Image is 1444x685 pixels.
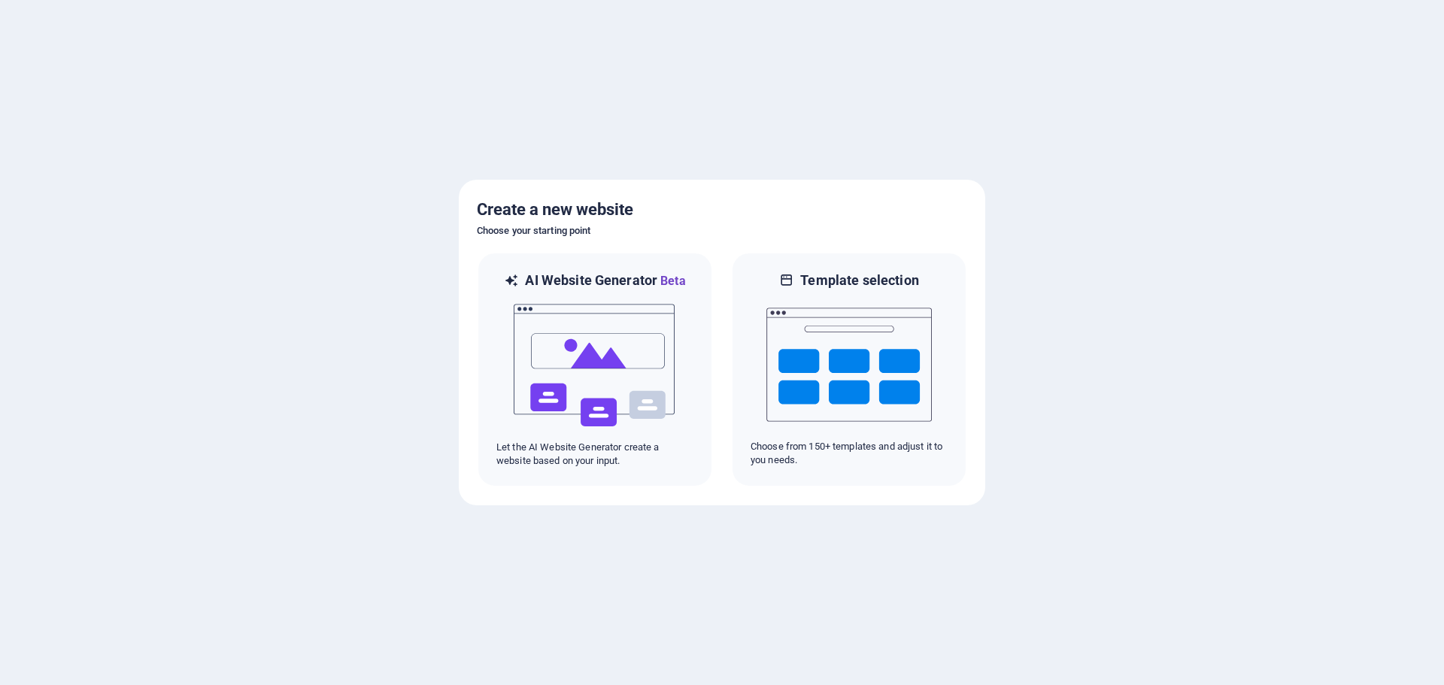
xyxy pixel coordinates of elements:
[512,290,678,441] img: ai
[477,198,967,222] h5: Create a new website
[800,271,918,289] h6: Template selection
[731,252,967,487] div: Template selectionChoose from 150+ templates and adjust it to you needs.
[525,271,685,290] h6: AI Website Generator
[477,222,967,240] h6: Choose your starting point
[477,252,713,487] div: AI Website GeneratorBetaaiLet the AI Website Generator create a website based on your input.
[657,274,686,288] span: Beta
[496,441,693,468] p: Let the AI Website Generator create a website based on your input.
[751,440,948,467] p: Choose from 150+ templates and adjust it to you needs.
